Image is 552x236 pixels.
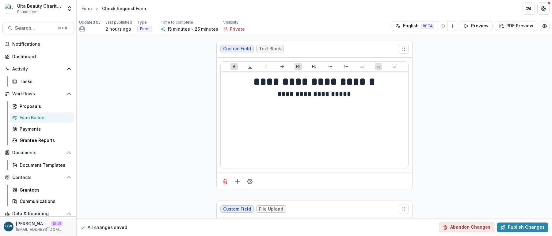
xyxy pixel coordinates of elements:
[2,209,74,219] button: Open Data & Reporting
[438,21,448,31] button: Refresh Translation
[161,20,193,25] p: Time to complete
[88,224,127,231] p: All changes saved
[230,26,245,32] p: Private
[20,126,69,132] div: Payments
[12,175,64,180] span: Contacts
[20,78,69,85] div: Tasks
[16,220,48,227] p: [PERSON_NAME]
[392,21,438,31] button: English BETA
[279,63,286,70] button: Strike
[15,25,54,31] span: Search...
[246,63,254,70] button: Underline
[497,223,548,232] button: Publish Changes
[375,63,382,70] button: Align Center
[140,27,150,31] span: Form
[20,137,69,143] div: Grantee Reports
[223,20,238,25] p: Visibility
[82,5,92,12] div: Form
[2,51,74,62] a: Dashboard
[230,63,238,70] button: Bold
[223,207,251,212] span: Custom Field
[20,187,69,193] div: Grantees
[537,2,550,15] button: Get Help
[447,21,457,31] button: Add Language
[10,196,74,206] a: Communications
[495,21,537,31] button: PDF Preview
[10,160,74,170] a: Document Templates
[16,227,63,232] p: [EMAIL_ADDRESS][DOMAIN_NAME]
[10,124,74,134] a: Payments
[523,2,535,15] button: Partners
[137,20,147,25] p: Type
[12,150,64,155] span: Documents
[167,26,218,32] p: 15 minutes - 25 minutes
[391,63,398,70] button: Align Right
[102,5,146,12] div: Check Request Form
[12,211,64,216] span: Data & Reporting
[12,67,64,72] span: Activity
[220,177,230,186] button: Delete field
[20,198,69,204] div: Communications
[20,103,69,109] div: Proposals
[12,91,64,97] span: Workflows
[5,224,12,228] div: Grace Willig
[223,46,251,51] span: Custom Field
[2,39,74,49] button: Notifications
[327,63,334,70] button: Bullet List
[2,173,74,182] button: Open Contacts
[105,26,131,32] p: 2 hours ago
[2,22,74,34] button: Search...
[12,53,69,60] div: Dashboard
[399,204,409,214] button: Move field
[79,4,148,13] nav: breadcrumb
[359,63,366,70] button: Align Left
[2,64,74,74] button: Open Activity
[259,46,281,51] span: Text Block
[105,20,132,25] p: Last published
[20,114,69,121] div: Form Builder
[65,223,73,230] button: More
[17,9,37,15] span: Foundation
[10,135,74,145] a: Grantee Reports
[10,112,74,123] a: Form Builder
[259,207,283,212] span: File Upload
[10,185,74,195] a: Grantees
[65,2,74,15] button: Open entity switcher
[20,162,69,168] div: Document Templates
[2,89,74,99] button: Open Workflows
[10,76,74,86] a: Tasks
[233,177,242,186] button: Add field
[5,4,15,13] img: Ulta Beauty Charitable Foundation
[51,221,63,226] p: Staff
[439,223,494,232] button: Abandon Changes
[79,26,85,32] svg: avatar
[245,177,255,186] button: Field Settings
[2,148,74,158] button: Open Documents
[17,3,63,9] div: Ulta Beauty Charitable Foundation
[262,63,270,70] button: Italicize
[343,63,350,70] button: Ordered List
[540,21,550,31] button: Edit Form Settings
[295,63,302,70] button: Heading 1
[79,20,101,25] p: Updated by
[399,44,409,54] button: Move field
[79,4,94,13] a: Form
[12,42,71,47] span: Notifications
[460,21,493,31] button: Preview
[10,101,74,111] a: Proposals
[310,63,318,70] button: Heading 2
[56,25,69,32] div: ⌘ + K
